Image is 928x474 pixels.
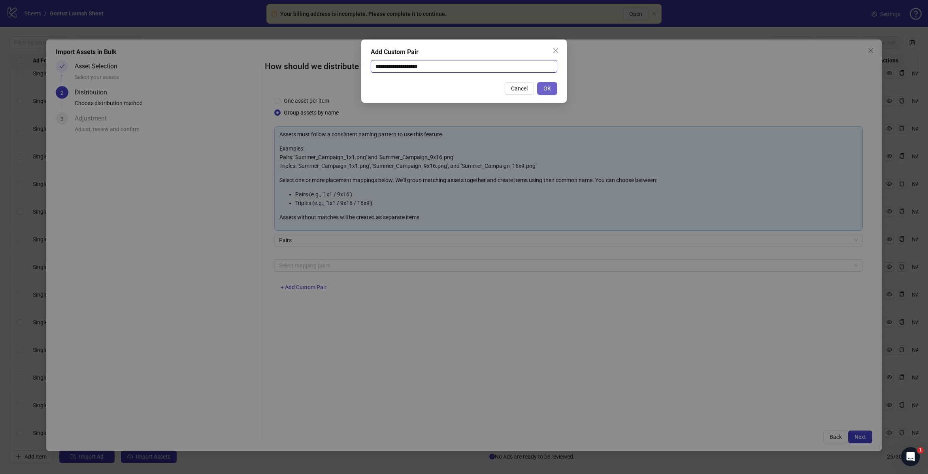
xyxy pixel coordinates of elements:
span: close [553,47,559,54]
span: 1 [917,447,924,453]
iframe: Intercom live chat [901,447,920,466]
div: Add Custom Pair [371,47,557,57]
span: Cancel [511,85,528,92]
button: Cancel [505,82,534,95]
button: OK [537,82,557,95]
button: Close [549,44,562,57]
span: OK [543,85,551,92]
